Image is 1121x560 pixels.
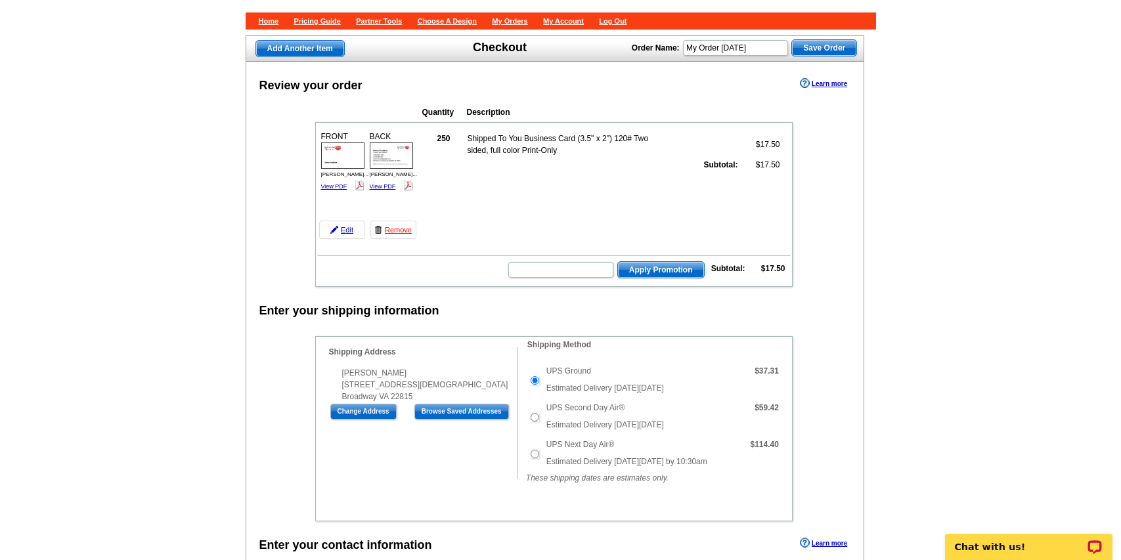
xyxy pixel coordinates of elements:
span: Estimated Delivery [DATE][DATE] [546,420,664,429]
div: FRONT [319,129,366,194]
a: Learn more [800,538,847,548]
strong: Subtotal: [704,160,738,169]
div: Enter your shipping information [259,302,439,320]
input: Browse Saved Addresses [414,404,509,420]
span: Estimated Delivery [DATE][DATE] by 10:30am [546,457,707,466]
img: pencil-icon.gif [330,226,338,234]
div: BACK [368,129,415,194]
span: Save Order [792,40,856,56]
legend: Shipping Method [526,339,592,351]
span: [PERSON_NAME]... [321,171,368,177]
a: Log Out [599,17,626,25]
img: small-thumb.jpg [370,142,413,169]
label: UPS Second Day Air® [546,402,625,414]
th: Description [466,106,707,119]
strong: $17.50 [761,264,785,273]
a: Edit [319,221,365,239]
a: My Orders [492,17,527,25]
img: pdf_logo.png [403,181,413,190]
a: Add Another Item [255,40,345,57]
strong: $59.42 [755,403,779,412]
iframe: LiveChat chat widget [936,519,1121,560]
strong: Order Name: [632,43,680,53]
span: Add Another Item [256,41,344,56]
img: small-thumb.jpg [321,142,364,169]
input: Change Address [330,404,397,420]
a: Home [259,17,279,25]
a: View PDF [370,183,396,190]
div: [PERSON_NAME] [STREET_ADDRESS][DEMOGRAPHIC_DATA] Broadway VA 22815 [329,367,517,402]
td: Shipped To You Business Card (3.5" x 2") 120# Two sided, full color Print-Only [467,132,657,157]
span: [PERSON_NAME]... [370,171,417,177]
a: My Account [543,17,584,25]
div: Review your order [259,77,363,95]
strong: $37.31 [755,366,779,376]
button: Apply Promotion [617,261,705,278]
a: Pricing Guide [294,17,341,25]
a: Remove [370,221,416,239]
a: View PDF [321,183,347,190]
span: Estimated Delivery [DATE][DATE] [546,383,664,393]
a: Learn more [800,78,847,89]
a: Partner Tools [356,17,402,25]
label: UPS Ground [546,365,591,377]
em: These shipping dates are estimates only. [526,473,669,483]
td: $17.50 [740,158,781,171]
strong: Subtotal: [711,264,745,273]
div: Enter your contact information [259,536,432,554]
td: $17.50 [740,132,781,157]
img: trashcan-icon.gif [374,226,382,234]
label: UPS Next Day Air® [546,439,615,450]
button: Save Order [791,39,857,56]
h1: Checkout [473,41,527,54]
span: Apply Promotion [618,262,704,278]
strong: $114.40 [750,440,778,449]
th: Quantity [422,106,465,119]
a: Choose A Design [418,17,477,25]
img: pdf_logo.png [355,181,364,190]
h4: Shipping Address [329,347,517,356]
strong: 250 [437,134,450,143]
